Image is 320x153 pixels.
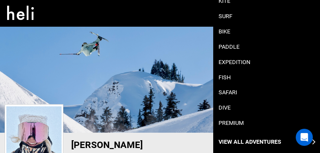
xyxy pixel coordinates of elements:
p: Dive [219,104,231,112]
h1: [PERSON_NAME] [71,140,213,150]
p: Expedition [219,58,250,67]
div: Open Intercom Messenger [296,129,313,146]
p: Surf [219,12,232,21]
a: PREMIUM [219,119,244,127]
p: View All Adventures [219,138,281,146]
p: Bike [219,28,230,36]
p: Paddle [219,43,240,51]
p: Safari [219,89,237,97]
p: Fish [219,74,231,82]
